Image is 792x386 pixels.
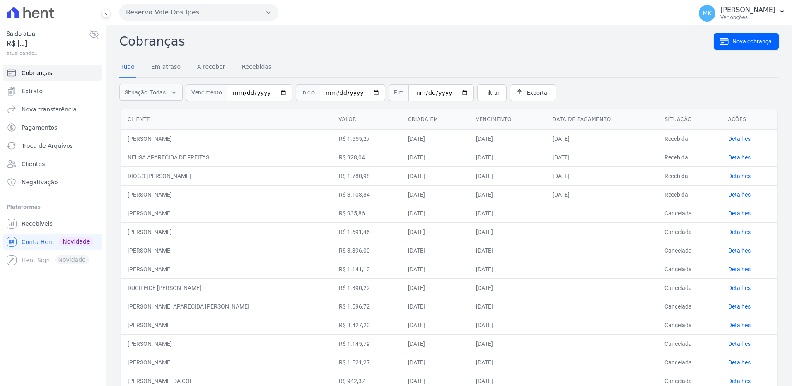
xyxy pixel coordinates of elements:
td: Cancelada [658,260,721,278]
a: Filtrar [477,84,507,101]
td: Recebida [658,185,721,204]
th: Cliente [121,109,332,130]
td: Cancelada [658,353,721,372]
td: Cancelada [658,297,721,316]
td: Cancelada [658,222,721,241]
td: [DATE] [401,241,469,260]
td: R$ 3.396,00 [332,241,401,260]
td: R$ 935,86 [332,204,401,222]
td: [DATE] [469,185,546,204]
a: Conta Hent Novidade [3,234,102,250]
td: [PERSON_NAME] [121,185,332,204]
span: Troca de Arquivos [22,142,73,150]
td: Cancelada [658,204,721,222]
td: DIOGO [PERSON_NAME] [121,166,332,185]
span: Recebíveis [22,220,53,228]
td: [DATE] [469,297,546,316]
span: Exportar [527,89,549,97]
td: DUCILEIDE [PERSON_NAME] [121,278,332,297]
nav: Sidebar [7,65,99,268]
td: [DATE] [401,185,469,204]
a: Recebidas [240,57,273,78]
td: [DATE] [546,148,658,166]
td: [DATE] [401,204,469,222]
a: Nova transferência [3,101,102,118]
span: Negativação [22,178,58,186]
td: R$ 3.103,84 [332,185,401,204]
td: [DATE] [469,166,546,185]
td: R$ 1.141,10 [332,260,401,278]
a: Recebíveis [3,215,102,232]
td: Cancelada [658,278,721,297]
span: Início [296,84,320,101]
td: [DATE] [546,185,658,204]
a: Exportar [510,84,556,101]
button: Situação: Todas [119,84,183,101]
span: atualizando... [7,49,89,57]
td: [PERSON_NAME] [121,129,332,148]
td: [DATE] [401,129,469,148]
td: [PERSON_NAME] [121,241,332,260]
button: MK [PERSON_NAME] Ver opções [692,2,792,25]
span: Clientes [22,160,45,168]
td: [PERSON_NAME] [121,222,332,241]
td: R$ 1.555,27 [332,129,401,148]
span: Pagamentos [22,123,57,132]
span: Situação: Todas [125,88,166,96]
span: Fim [389,84,408,101]
td: Recebida [658,129,721,148]
span: Conta Hent [22,238,54,246]
a: Detalhes [728,210,751,217]
td: [DATE] [469,222,546,241]
span: MK [703,10,711,16]
a: Detalhes [728,378,751,384]
td: [DATE] [401,260,469,278]
td: [DATE] [401,297,469,316]
span: Nova cobrança [732,37,772,46]
span: Filtrar [484,89,500,97]
td: [DATE] [401,353,469,372]
td: R$ 1.145,79 [332,334,401,353]
td: R$ 1.691,46 [332,222,401,241]
td: [DATE] [469,129,546,148]
a: Detalhes [728,191,751,198]
span: Novidade [59,237,93,246]
td: R$ 1.521,27 [332,353,401,372]
span: Vencimento [186,84,227,101]
td: R$ 1.390,22 [332,278,401,297]
td: Cancelada [658,316,721,334]
td: [DATE] [401,316,469,334]
td: [DATE] [469,334,546,353]
td: [DATE] [469,278,546,297]
td: [DATE] [469,204,546,222]
td: [DATE] [401,278,469,297]
span: Nova transferência [22,105,77,113]
h2: Cobranças [119,32,714,51]
td: Cancelada [658,334,721,353]
td: [DATE] [546,166,658,185]
td: [PERSON_NAME] [121,334,332,353]
a: Detalhes [728,154,751,161]
a: Detalhes [728,359,751,366]
a: Pagamentos [3,119,102,136]
th: Vencimento [469,109,546,130]
td: Recebida [658,148,721,166]
th: Ações [722,109,777,130]
a: Detalhes [728,322,751,328]
a: Detalhes [728,303,751,310]
span: Extrato [22,87,43,95]
a: Negativação [3,174,102,191]
td: R$ 928,04 [332,148,401,166]
td: [DATE] [401,334,469,353]
td: [DATE] [401,166,469,185]
td: [DATE] [469,241,546,260]
a: Cobranças [3,65,102,81]
th: Situação [658,109,721,130]
span: Saldo atual [7,29,89,38]
a: A receber [196,57,227,78]
td: [DATE] [469,353,546,372]
td: [PERSON_NAME] [121,353,332,372]
td: [PERSON_NAME] [121,316,332,334]
a: Troca de Arquivos [3,138,102,154]
td: NEUSA APARECIDA DE FREITAS [121,148,332,166]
